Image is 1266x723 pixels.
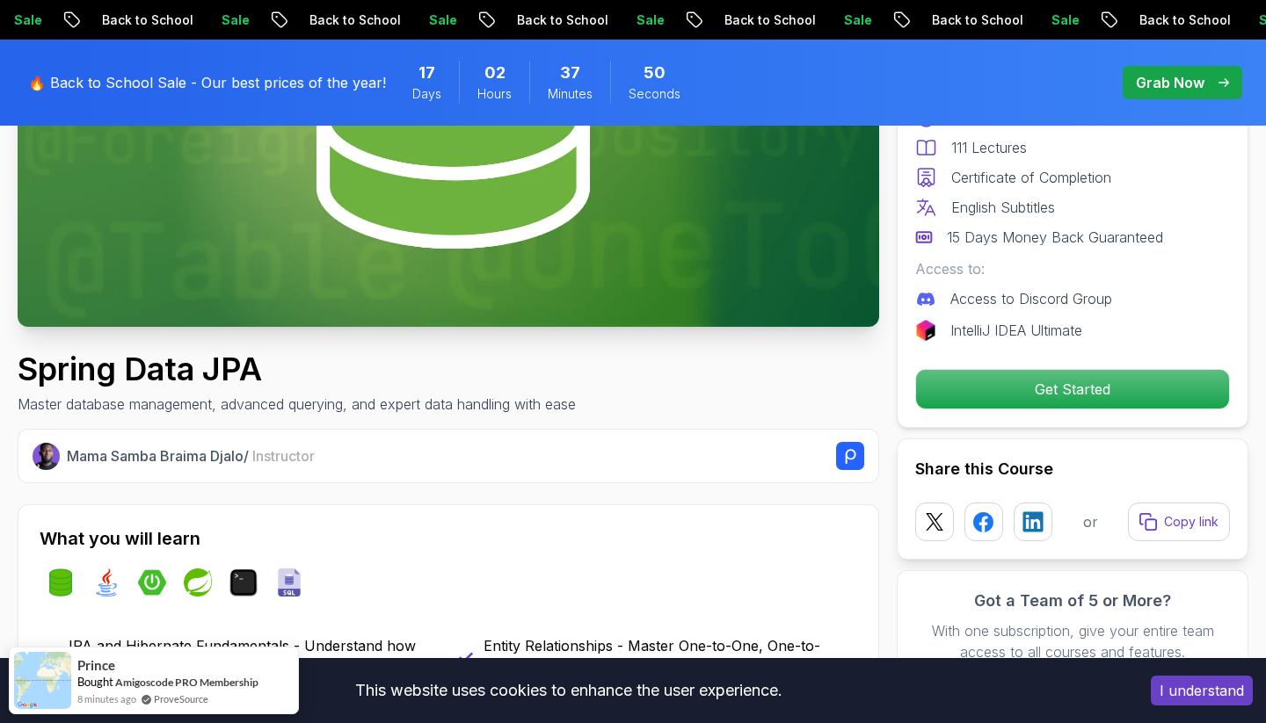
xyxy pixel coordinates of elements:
p: or [1083,511,1098,532]
p: Get Started [916,370,1229,408]
img: sql logo [275,568,303,596]
p: Back to School [705,11,825,29]
p: Entity Relationships - Master One-to-One, One-to-Many, and Many-to-Many mappings. [484,635,857,677]
span: 37 Minutes [560,61,580,85]
p: Back to School [290,11,410,29]
span: 50 Seconds [644,61,666,85]
span: Instructor [252,447,315,465]
a: Amigoscode PRO Membership [115,676,258,689]
p: Mama Samba Braima Djalo / [67,445,315,466]
h2: Share this Course [915,457,1230,481]
span: Seconds [629,85,680,103]
span: Bought [77,675,113,689]
p: Sale [202,11,258,29]
span: 17 Days [418,61,435,85]
button: Get Started [915,369,1230,409]
p: Back to School [913,11,1032,29]
a: ProveSource [154,691,208,706]
img: spring-boot logo [138,568,166,596]
button: Copy link [1128,502,1230,541]
p: Back to School [498,11,617,29]
p: Access to Discord Group [950,288,1112,309]
img: jetbrains logo [915,320,936,341]
p: Sale [617,11,673,29]
p: Back to School [1120,11,1240,29]
p: Sale [825,11,881,29]
span: Prince [77,658,115,673]
p: With one subscription, give your entire team access to all courses and features. [915,620,1230,662]
p: Certificate of Completion [951,167,1111,188]
p: 🔥 Back to School Sale - Our best prices of the year! [28,72,386,93]
p: Access to: [915,258,1230,279]
img: spring logo [184,568,212,596]
p: Sale [1032,11,1088,29]
div: This website uses cookies to enhance the user experience. [13,671,1124,710]
span: 2 Hours [484,61,506,85]
span: Days [412,85,441,103]
p: 111 Lectures [951,137,1027,158]
img: spring-data-jpa logo [47,568,75,596]
button: Accept cookies [1151,676,1253,705]
p: Grab Now [1136,72,1204,93]
p: Sale [410,11,466,29]
p: JPA and Hibernate Fundamentals - Understand how Spring Data JPA simplifies data persistence. [64,635,438,677]
span: Hours [477,85,512,103]
p: 15 Days Money Back Guaranteed [947,227,1163,248]
img: Nelson Djalo [33,443,60,470]
span: Minutes [548,85,593,103]
span: 8 minutes ago [77,691,136,706]
img: terminal logo [229,568,258,596]
p: Master database management, advanced querying, and expert data handling with ease [18,394,576,415]
img: provesource social proof notification image [14,652,71,709]
h2: What you will learn [40,526,857,551]
p: IntelliJ IDEA Ultimate [950,320,1082,341]
h1: Spring Data JPA [18,351,576,387]
p: Back to School [83,11,202,29]
h3: Got a Team of 5 or More? [915,589,1230,613]
img: java logo [92,568,120,596]
p: English Subtitles [951,197,1055,218]
p: Copy link [1164,513,1219,531]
